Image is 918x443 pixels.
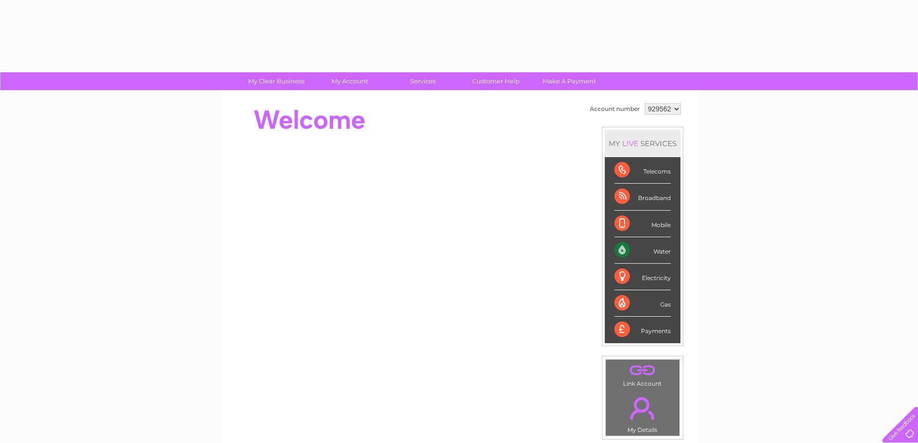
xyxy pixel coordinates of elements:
[614,264,671,290] div: Electricity
[237,72,316,90] a: My Clear Business
[530,72,609,90] a: Make A Payment
[614,317,671,343] div: Payments
[587,101,642,117] td: Account number
[614,157,671,184] div: Telecoms
[608,391,677,425] a: .
[614,211,671,237] div: Mobile
[605,359,680,389] td: Link Account
[614,184,671,210] div: Broadband
[620,139,640,148] div: LIVE
[383,72,463,90] a: Services
[605,389,680,436] td: My Details
[456,72,536,90] a: Customer Help
[614,237,671,264] div: Water
[310,72,389,90] a: My Account
[605,130,680,157] div: MY SERVICES
[614,290,671,317] div: Gas
[608,362,677,379] a: .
